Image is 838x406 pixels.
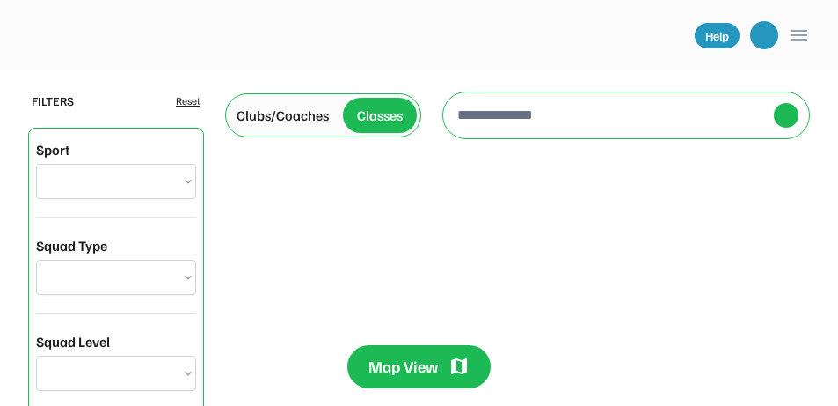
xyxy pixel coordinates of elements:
[36,139,69,160] div: Sport
[779,108,793,122] img: yH5BAEAAAAALAAAAAABAAEAAAIBRAA7
[36,235,107,256] div: Squad Type
[32,18,208,51] img: yH5BAEAAAAALAAAAAABAAEAAAIBRAA7
[357,105,403,126] div: Classes
[176,93,200,109] div: Reset
[695,23,740,48] a: Help
[789,25,810,46] button: menu
[368,356,438,378] div: Map View
[32,92,74,110] div: FILTERS
[757,28,771,42] img: yH5BAEAAAAALAAAAAABAAEAAAIBRAA7
[237,105,329,126] div: Clubs/Coaches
